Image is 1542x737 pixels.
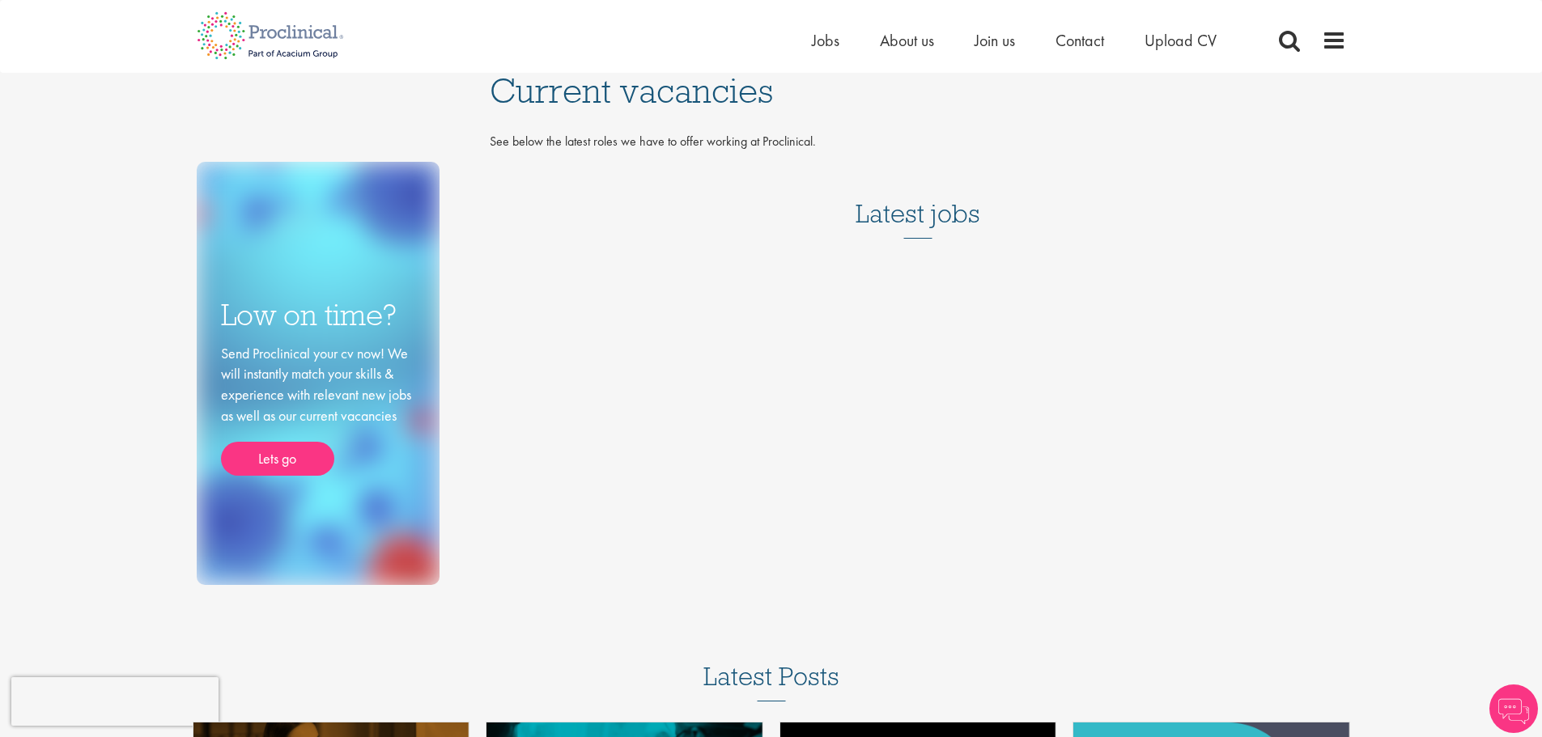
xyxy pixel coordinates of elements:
a: Contact [1056,30,1104,51]
img: Chatbot [1489,684,1538,733]
p: See below the latest roles we have to offer working at Proclinical. [490,133,1346,151]
div: Send Proclinical your cv now! We will instantly match your skills & experience with relevant new ... [221,343,415,477]
h3: Latest Posts [703,663,839,701]
iframe: reCAPTCHA [11,677,219,726]
a: Lets go [221,442,334,476]
a: Join us [975,30,1015,51]
span: Current vacancies [490,69,773,112]
a: About us [880,30,934,51]
a: Jobs [812,30,839,51]
a: Upload CV [1145,30,1217,51]
h3: Low on time? [221,299,415,331]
